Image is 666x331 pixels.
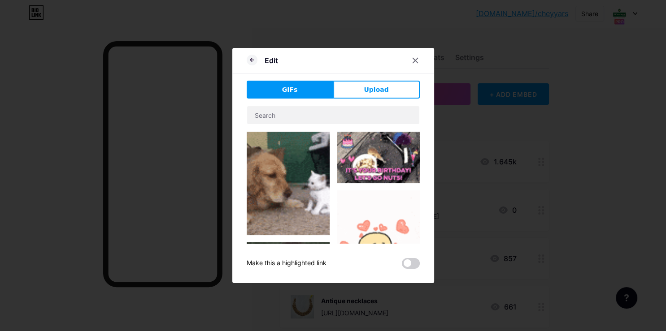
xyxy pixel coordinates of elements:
img: Gihpy [337,190,420,273]
button: GIFs [247,81,333,99]
span: Upload [364,85,388,95]
img: Gihpy [247,132,330,235]
span: GIFs [282,85,298,95]
div: Edit [265,55,278,66]
img: Gihpy [247,242,330,289]
img: Gihpy [337,132,420,183]
button: Upload [333,81,420,99]
div: Make this a highlighted link [247,258,326,269]
input: Search [247,106,419,124]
